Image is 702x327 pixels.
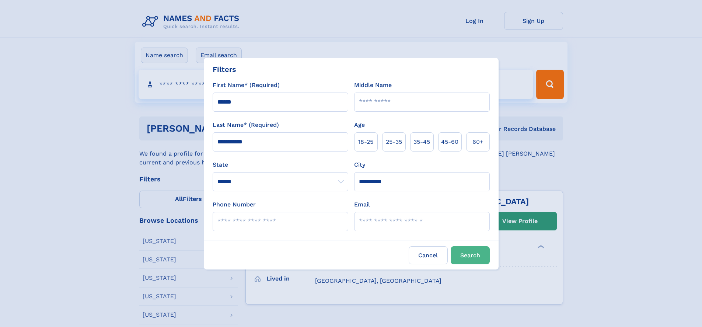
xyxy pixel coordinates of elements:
label: Last Name* (Required) [213,121,279,129]
label: Email [354,200,370,209]
label: State [213,160,348,169]
div: Filters [213,64,236,75]
label: Age [354,121,365,129]
label: City [354,160,365,169]
span: 60+ [472,138,483,146]
button: Search [451,246,490,264]
span: 25‑35 [386,138,402,146]
label: Cancel [409,246,448,264]
label: Phone Number [213,200,256,209]
span: 18‑25 [358,138,373,146]
span: 35‑45 [413,138,430,146]
label: First Name* (Required) [213,81,280,90]
label: Middle Name [354,81,392,90]
span: 45‑60 [441,138,458,146]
